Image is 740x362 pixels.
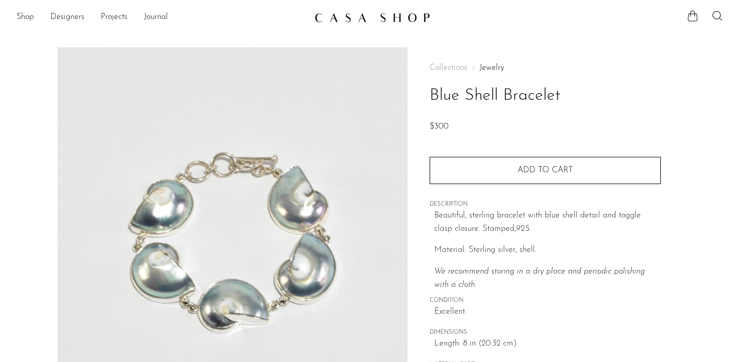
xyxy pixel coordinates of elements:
i: We recommend storing in a dry place and periodic polishing with a cloth. [434,267,645,289]
button: Add to cart [430,157,661,184]
span: DIMENSIONS [430,328,661,337]
em: 925. [516,225,531,233]
nav: Breadcrumbs [430,64,661,72]
span: Collections [430,64,467,72]
a: Jewelry [479,64,504,72]
nav: Desktop navigation [16,9,306,26]
span: CONDITION [430,296,661,305]
h1: Blue Shell Bracelet [430,83,661,109]
span: $300 [430,122,449,131]
p: Beautiful, sterling bracelet with blue shell detail and toggle clasp closure. Stamped, [434,209,661,236]
a: Journal [144,11,168,24]
span: Excellent. [434,305,661,319]
ul: NEW HEADER MENU [16,9,306,26]
span: DESCRIPTION [430,200,661,209]
span: Length: 8 in (20.32 cm) [434,337,661,351]
a: Designers [50,11,84,24]
a: Projects [101,11,127,24]
span: Add to cart [517,166,573,174]
p: Material: Sterling silver, shell. [434,244,661,257]
a: Shop [16,11,34,24]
